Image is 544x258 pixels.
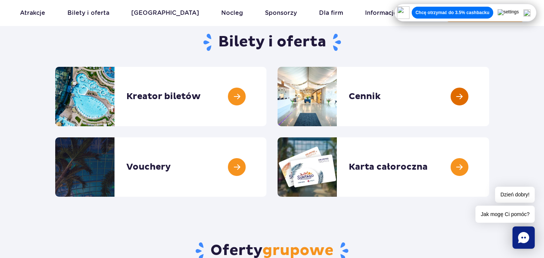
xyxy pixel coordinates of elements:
[319,4,343,22] a: Dla firm
[20,4,45,22] a: Atrakcje
[265,4,297,22] a: Sponsorzy
[131,4,199,22] a: [GEOGRAPHIC_DATA]
[513,226,535,249] div: Chat
[365,4,424,22] a: Informacje i pomoc
[67,4,109,22] a: Bilety i oferta
[221,4,243,22] a: Nocleg
[495,187,535,203] span: Dzień dobry!
[55,33,489,52] h1: Bilety i oferta
[475,206,535,223] span: Jak mogę Ci pomóc?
